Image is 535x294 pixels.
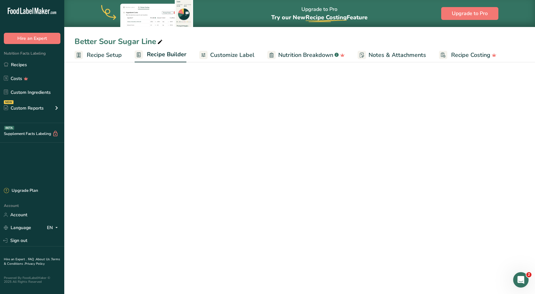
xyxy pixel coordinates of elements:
[4,105,44,111] div: Custom Reports
[4,222,31,233] a: Language
[36,257,51,262] a: About Us .
[513,272,529,288] iframe: Intercom live chat
[87,51,122,59] span: Recipe Setup
[278,51,333,59] span: Nutrition Breakdown
[452,10,488,17] span: Upgrade to Pro
[75,36,164,47] div: Better Sour Sugar Line
[439,48,496,62] a: Recipe Costing
[451,51,490,59] span: Recipe Costing
[369,51,426,59] span: Notes & Attachments
[4,33,60,44] button: Hire an Expert
[526,272,531,277] span: 2
[4,257,60,266] a: Terms & Conditions .
[135,47,186,63] a: Recipe Builder
[147,50,186,59] span: Recipe Builder
[47,224,60,232] div: EN
[4,126,14,130] div: BETA
[199,48,254,62] a: Customize Label
[25,262,45,266] a: Privacy Policy
[306,13,347,21] span: Recipe Costing
[271,0,368,27] div: Upgrade to Pro
[271,13,368,21] span: Try our New Feature
[4,276,60,284] div: Powered By FoodLabelMaker © 2025 All Rights Reserved
[4,100,13,104] div: NEW
[28,257,36,262] a: FAQ .
[210,51,254,59] span: Customize Label
[267,48,345,62] a: Nutrition Breakdown
[441,7,498,20] button: Upgrade to Pro
[75,48,122,62] a: Recipe Setup
[4,257,27,262] a: Hire an Expert .
[358,48,426,62] a: Notes & Attachments
[4,188,38,194] div: Upgrade Plan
